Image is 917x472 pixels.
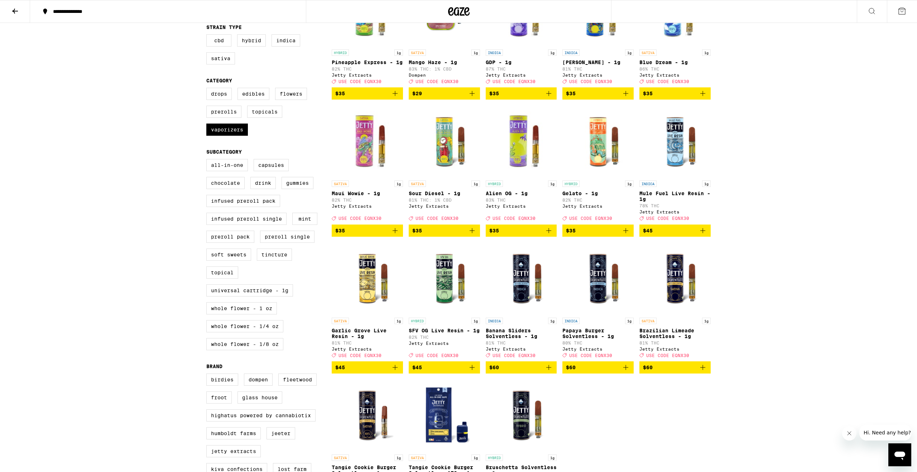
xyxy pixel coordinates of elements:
[206,106,241,118] label: Prerolls
[643,365,653,370] span: $60
[332,105,403,224] a: Open page for Maui Wowie - 1g from Jetty Extracts
[639,209,711,214] div: Jetty Extracts
[332,318,349,324] p: SATIVA
[206,231,254,243] label: Preroll Pack
[639,318,657,324] p: SATIVA
[562,67,634,71] p: 81% THC
[275,88,307,100] label: Flowers
[206,363,222,369] legend: Brand
[471,180,480,187] p: 1g
[332,341,403,345] p: 81% THC
[335,91,345,96] span: $35
[639,341,711,345] p: 81% THC
[409,67,480,71] p: 83% THC: 1% CBD
[409,242,480,361] a: Open page for SFV OG Live Resin - 1g from Jetty Extracts
[702,180,711,187] p: 1g
[486,191,557,196] p: Alien OG - 1g
[409,335,480,339] p: 82% THC
[412,91,422,96] span: $29
[206,409,316,422] label: Highatus Powered by Cannabiotix
[639,87,711,100] button: Add to bag
[409,105,480,177] img: Jetty Extracts - Sour Diesel - 1g
[206,266,238,279] label: Topical
[409,242,480,314] img: Jetty Extracts - SFV OG Live Resin - 1g
[639,105,711,177] img: Jetty Extracts - Mule Fuel Live Resin - 1g
[409,191,480,196] p: Sour Diesel - 1g
[562,328,634,339] p: Papaya Burger Solventless - 1g
[409,87,480,100] button: Add to bag
[702,49,711,56] p: 1g
[486,49,503,56] p: INDICA
[493,79,536,84] span: USE CODE EQNX30
[646,216,689,221] span: USE CODE EQNX30
[206,149,242,155] legend: Subcategory
[409,59,480,65] p: Mango Haze - 1g
[394,180,403,187] p: 1g
[206,338,283,350] label: Whole Flower - 1/8 oz
[548,454,557,461] p: 1g
[339,79,381,84] span: USE CODE EQNX30
[332,361,403,374] button: Add to bag
[562,341,634,345] p: 80% THC
[639,242,711,314] img: Jetty Extracts - Brazilian Limeade Solventless - 1g
[332,73,403,77] div: Jetty Extracts
[332,105,403,177] img: Jetty Extracts - Maui Wowie - 1g
[339,353,381,358] span: USE CODE EQNX30
[842,426,856,440] iframe: Close message
[332,242,403,314] img: Jetty Extracts - Garlic Grove Live Resin - 1g
[489,365,499,370] span: $60
[416,79,458,84] span: USE CODE EQNX30
[486,318,503,324] p: INDICA
[206,24,242,30] legend: Strain Type
[562,198,634,202] p: 82% THC
[409,198,480,202] p: 81% THC: 1% CBD
[639,203,711,208] p: 78% THC
[486,328,557,339] p: Banana Sliders Solventless - 1g
[332,242,403,361] a: Open page for Garlic Grove Live Resin - 1g from Jetty Extracts
[562,242,634,361] a: Open page for Papaya Burger Solventless - 1g from Jetty Extracts
[332,191,403,196] p: Maui Wowie - 1g
[250,177,276,189] label: Drink
[566,365,576,370] span: $60
[409,361,480,374] button: Add to bag
[562,361,634,374] button: Add to bag
[206,78,232,83] legend: Category
[206,249,251,261] label: Soft Sweets
[646,353,689,358] span: USE CODE EQNX30
[206,320,283,332] label: Whole Flower - 1/4 oz
[486,341,557,345] p: 81% THC
[394,318,403,324] p: 1g
[332,379,403,451] img: Jetty Extracts - Tangie Cookie Burger Solventless - 1g
[335,365,345,370] span: $45
[332,198,403,202] p: 82% THC
[409,73,480,77] div: Dompen
[409,49,426,56] p: SATIVA
[562,180,580,187] p: HYBRID
[332,204,403,208] div: Jetty Extracts
[237,34,266,47] label: Hybrid
[409,204,480,208] div: Jetty Extracts
[206,284,293,297] label: Universal Cartridge - 1g
[639,191,711,202] p: Mule Fuel Live Resin - 1g
[548,318,557,324] p: 1g
[569,216,612,221] span: USE CODE EQNX30
[639,361,711,374] button: Add to bag
[486,105,557,177] img: Jetty Extracts - Alien OG - 1g
[394,454,403,461] p: 1g
[332,87,403,100] button: Add to bag
[486,105,557,224] a: Open page for Alien OG - 1g from Jetty Extracts
[332,180,349,187] p: SATIVA
[206,88,232,100] label: Drops
[332,225,403,237] button: Add to bag
[409,105,480,224] a: Open page for Sour Diesel - 1g from Jetty Extracts
[486,180,503,187] p: HYBRID
[206,302,277,314] label: Whole Flower - 1 oz
[471,454,480,461] p: 1g
[562,87,634,100] button: Add to bag
[625,180,634,187] p: 1g
[486,347,557,351] div: Jetty Extracts
[412,365,422,370] span: $45
[394,49,403,56] p: 1g
[493,353,536,358] span: USE CODE EQNX30
[859,425,911,440] iframe: Message from company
